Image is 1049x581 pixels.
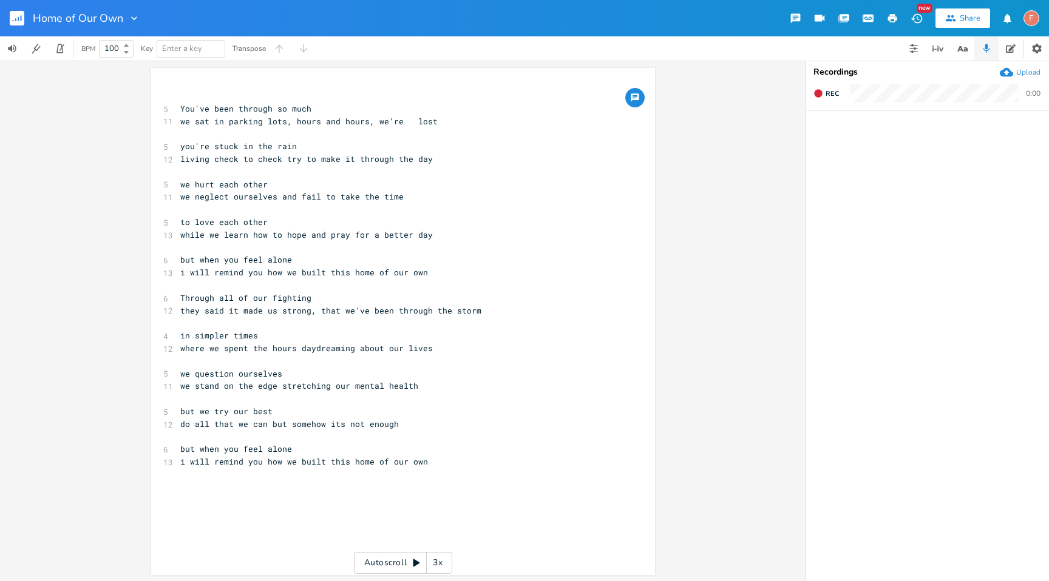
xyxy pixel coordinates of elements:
span: but when you feel alone [180,443,292,454]
button: Upload [1000,65,1041,79]
div: Autoscroll [354,552,452,574]
div: 0:00 [1026,90,1041,97]
span: while we learn how to hope and pray for a better day [180,229,433,240]
span: they said it made us strong, that we've been through the storm [180,305,481,316]
button: F [1024,4,1039,32]
span: but when you feel alone [180,254,292,265]
span: we hurt each other [180,179,268,190]
div: BPM [81,45,95,52]
span: you're stuck in the rain [180,141,297,152]
div: New [917,4,932,13]
div: fuzzyip [1024,10,1039,26]
span: we stand on the edge stretching our mental health [180,380,418,391]
span: i will remind you how we built this home of our own [180,456,428,467]
button: Share [935,8,990,28]
div: Key [141,45,153,52]
span: Enter a key [162,43,202,54]
span: in simpler times [180,330,258,341]
div: Upload [1016,67,1041,77]
span: You've been through so much [180,103,311,114]
span: we question ourselves [180,368,282,379]
span: Through all of our fighting [180,292,311,303]
div: Recordings [813,68,1042,76]
div: Transpose [233,45,266,52]
span: Home of Our Own [33,13,123,24]
span: i will remind you how we built this home of our own [180,267,428,278]
span: Rec [826,89,839,98]
span: do all that we can but somehow its not enough [180,418,399,429]
span: we sat in parking lots, hours and hours, we're lost [180,116,438,127]
span: we neglect ourselves and fail to take the time [180,191,404,202]
span: where we spent the hours daydreaming about our lives [180,343,433,354]
span: to love each other [180,217,268,227]
div: Share [960,13,980,24]
div: 3x [427,552,449,574]
button: Rec [809,84,844,103]
span: but we try our best [180,406,273,417]
span: living check to check try to make it through the day [180,153,433,164]
button: New [905,7,929,29]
